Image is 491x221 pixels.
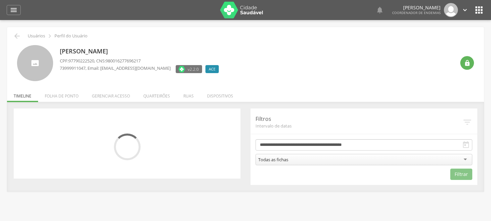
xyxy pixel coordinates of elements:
[13,32,21,40] i: Voltar
[28,33,45,39] p: Usuários
[38,86,85,102] li: Folha de ponto
[137,86,177,102] li: Quarteirões
[450,169,472,180] button: Filtrar
[209,66,215,72] span: ACE
[68,58,94,64] span: 97790222520
[200,86,240,102] li: Dispositivos
[464,60,471,66] i: 
[7,5,21,15] a: 
[392,5,441,10] p: [PERSON_NAME]
[461,3,469,17] a: 
[176,65,202,73] label: Versão do aplicativo
[54,33,88,39] p: Perfil do Usuário
[376,3,384,17] a: 
[474,5,484,15] i: 
[462,117,472,127] i: 
[392,10,441,15] span: Coordenador de Endemias
[376,6,384,14] i: 
[256,123,462,129] span: Intervalo de datas
[60,47,222,56] p: [PERSON_NAME]
[60,58,222,64] p: CPF: , CNS:
[46,32,53,40] i: 
[10,6,18,14] i: 
[258,157,288,163] div: Todas as fichas
[188,66,199,72] span: v2.2.0
[106,58,141,64] span: 980016277696217
[85,86,137,102] li: Gerenciar acesso
[462,141,470,149] i: 
[460,56,474,70] div: Resetar senha
[461,6,469,14] i: 
[60,65,86,71] span: 73999911047
[256,115,462,123] p: Filtros
[60,65,171,71] p: , Email: [EMAIL_ADDRESS][DOMAIN_NAME]
[177,86,200,102] li: Ruas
